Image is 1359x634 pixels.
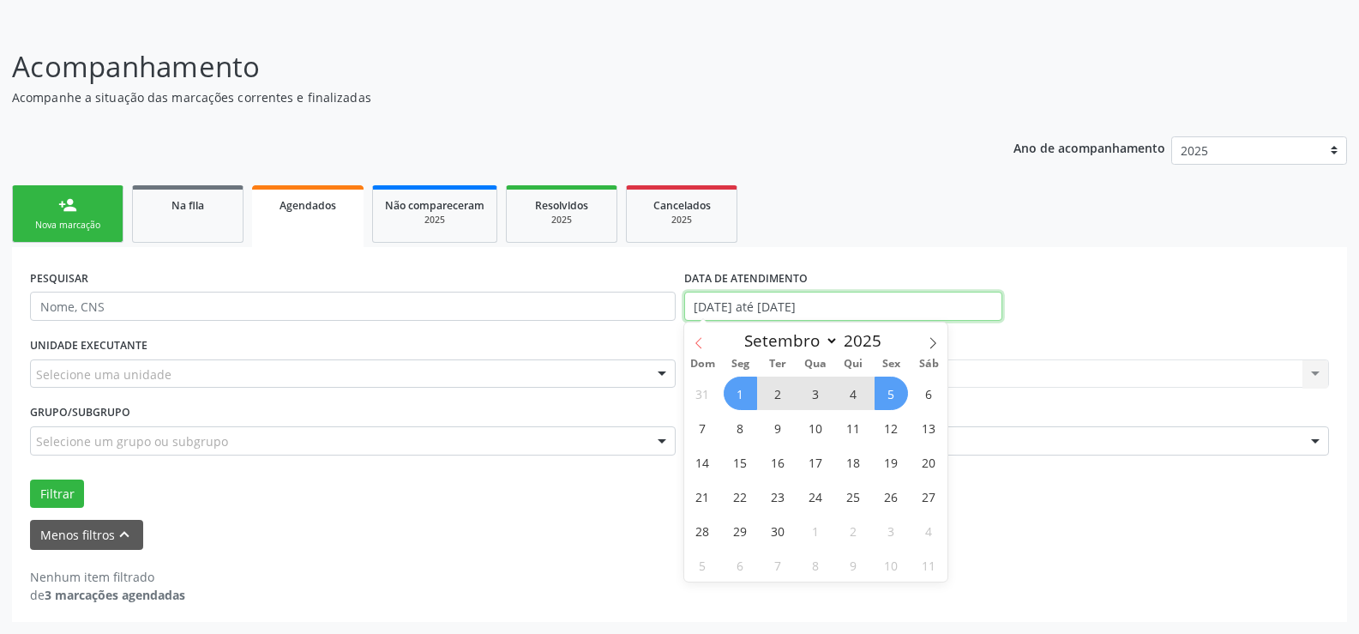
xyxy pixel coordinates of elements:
div: 2025 [519,214,604,226]
label: PESQUISAR [30,265,88,292]
span: Outubro 4, 2025 [912,514,946,547]
span: Setembro 14, 2025 [686,445,719,479]
span: Setembro 13, 2025 [912,411,946,444]
div: Nenhum item filtrado [30,568,185,586]
span: Outubro 2, 2025 [837,514,870,547]
span: Setembro 18, 2025 [837,445,870,479]
span: Outubro 7, 2025 [761,548,795,582]
span: Setembro 29, 2025 [724,514,757,547]
span: Seg [721,359,759,370]
span: Outubro 3, 2025 [875,514,908,547]
span: Setembro 15, 2025 [724,445,757,479]
span: Selecione um grupo ou subgrupo [36,432,228,450]
span: Agendados [280,198,336,213]
button: Filtrar [30,480,84,509]
input: Year [839,329,895,352]
span: Setembro 28, 2025 [686,514,719,547]
span: Setembro 10, 2025 [799,411,833,444]
span: Setembro 7, 2025 [686,411,719,444]
span: Selecione uma unidade [36,365,171,383]
span: Setembro 2, 2025 [761,377,795,410]
span: Setembro 9, 2025 [761,411,795,444]
span: Setembro 1, 2025 [724,377,757,410]
span: Outubro 8, 2025 [799,548,833,582]
span: Setembro 22, 2025 [724,480,757,513]
p: Ano de acompanhamento [1013,136,1165,158]
span: Setembro 17, 2025 [799,445,833,479]
div: 2025 [385,214,484,226]
span: Setembro 12, 2025 [875,411,908,444]
span: Não compareceram [385,198,484,213]
span: Setembro 19, 2025 [875,445,908,479]
i: keyboard_arrow_up [115,525,134,544]
span: Setembro 30, 2025 [761,514,795,547]
span: Setembro 11, 2025 [837,411,870,444]
span: Cancelados [653,198,711,213]
select: Month [737,329,839,353]
span: Setembro 23, 2025 [761,480,795,513]
div: 2025 [639,214,725,226]
div: Nova marcação [25,219,111,232]
label: Grupo/Subgrupo [30,400,130,426]
div: person_add [58,196,77,214]
span: Setembro 27, 2025 [912,480,946,513]
span: Outubro 10, 2025 [875,548,908,582]
input: Nome, CNS [30,292,676,321]
span: Outubro 5, 2025 [686,548,719,582]
span: Setembro 20, 2025 [912,445,946,479]
span: Ter [759,359,797,370]
span: Outubro 1, 2025 [799,514,833,547]
input: Selecione um intervalo [684,292,1002,321]
p: Acompanhe a situação das marcações correntes e finalizadas [12,88,947,106]
span: Setembro 24, 2025 [799,480,833,513]
button: Menos filtroskeyboard_arrow_up [30,520,143,550]
span: Setembro 16, 2025 [761,445,795,479]
span: Agosto 31, 2025 [686,377,719,410]
span: Setembro 5, 2025 [875,377,908,410]
span: Outubro 11, 2025 [912,548,946,582]
span: Setembro 26, 2025 [875,480,908,513]
span: Setembro 6, 2025 [912,377,946,410]
span: Setembro 4, 2025 [837,377,870,410]
span: Setembro 8, 2025 [724,411,757,444]
span: Sex [872,359,910,370]
div: de [30,586,185,604]
span: Setembro 21, 2025 [686,480,719,513]
label: DATA DE ATENDIMENTO [684,265,808,292]
span: Dom [684,359,722,370]
span: Sáb [910,359,947,370]
span: Setembro 3, 2025 [799,377,833,410]
span: Qui [834,359,872,370]
span: Setembro 25, 2025 [837,480,870,513]
span: Na fila [171,198,204,213]
label: UNIDADE EXECUTANTE [30,333,147,359]
span: Outubro 6, 2025 [724,548,757,582]
span: Outubro 9, 2025 [837,548,870,582]
p: Acompanhamento [12,45,947,88]
span: Qua [797,359,834,370]
strong: 3 marcações agendadas [45,587,185,603]
span: Resolvidos [535,198,588,213]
